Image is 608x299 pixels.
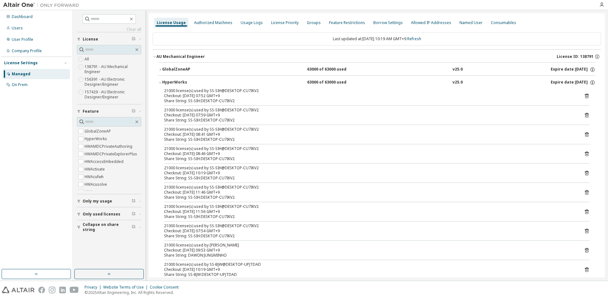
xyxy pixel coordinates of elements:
div: License Usage [157,20,186,25]
div: Checkout: [DATE] 07:54 GMT+9 [164,228,574,234]
span: License [83,37,98,42]
label: HWAcusolve [85,181,108,188]
a: Clear all [77,27,141,32]
div: Share String: SS-SIH:DESKTOP-CU7IKV2 [164,176,574,181]
div: Checkout: [DATE] 10:19 GMT+9 [164,267,574,272]
p: © 2025 Altair Engineering, Inc. All Rights Reserved. [85,290,182,295]
div: Checkout: [DATE] 10:19 GMT+9 [164,171,574,176]
div: v25.0 [453,80,463,85]
div: 21000 license(s) used by SS-SIH@DESKTOP-CU7IKV2 [164,88,574,93]
span: Clear filter [132,199,136,204]
button: GlobalZoneAP63000 of 63000 usedv25.0Expire date:[DATE] [158,63,595,77]
a: Refresh [407,36,421,41]
div: 21000 license(s) used by SS-SIH@DESKTOP-CU7IKV2 [164,146,574,151]
div: Usage Logs [241,20,263,25]
div: GlobalZoneAP [162,67,219,72]
div: Named User [459,20,483,25]
div: Checkout: [DATE] 11:46 GMT+9 [164,190,574,195]
div: Users [12,26,23,31]
div: Share String: SS-SIH:DESKTOP-CU7IKV2 [164,137,574,142]
button: Only my usage [77,194,141,208]
div: Privacy [85,285,103,290]
div: 21000 license(s) used by [PERSON_NAME] [164,243,574,248]
div: Checkout: [DATE] 08:46 GMT+9 [164,151,574,156]
img: Altair One [3,2,82,8]
label: HWAccessEmbedded [85,158,125,165]
div: 21000 license(s) used by SS-SIH@DESKTOP-CU7IKV2 [164,127,574,132]
label: 157429 - AU Electronic Designer/Engineer [85,88,141,101]
div: Authorized Machines [194,20,232,25]
div: v25.0 [453,67,463,72]
span: Clear filter [132,225,136,230]
label: HWAcufwh [85,173,105,181]
label: 156391 - AU Electronic Designer/Engineer [85,76,141,88]
div: Share String: SS-SIH:DESKTOP-CU7IKV2 [164,156,574,161]
div: Company Profile [12,48,42,53]
button: License [77,32,141,46]
div: Expire date: [DATE] [551,67,595,72]
span: Only used licenses [83,212,120,217]
div: Managed [12,72,30,77]
img: altair_logo.svg [2,287,35,293]
div: License Settings [4,60,38,65]
span: Feature [83,109,99,114]
button: HyperWorks63000 of 63000 usedv25.0Expire date:[DATE] [158,76,595,90]
div: Checkout: [DATE] 07:52 GMT+9 [164,93,574,98]
div: Last updated at: [DATE] 10:19 AM GMT+9 [153,32,601,46]
label: 138791 - AU Mechanical Engineer [85,63,141,76]
div: 63000 of 63000 used [307,67,364,72]
div: Groups [307,20,321,25]
div: Share String: SS-SIH:DESKTOP-CU7IKV2 [164,118,574,123]
img: instagram.svg [49,287,55,293]
div: Share String: DAWON:JUNGMINHO [164,253,574,258]
button: Feature [77,104,141,118]
div: Cookie Consent [150,285,182,290]
img: linkedin.svg [59,287,66,293]
label: HWAcutrace [85,188,108,196]
div: Share String: SS-SIH:DESKTOP-CU7IKV2 [164,214,574,219]
div: Allowed IP Addresses [411,20,451,25]
div: 63000 of 63000 used [307,80,364,85]
label: HWAMDCPrivateExplorerPlus [85,150,138,158]
div: On Prem [12,82,28,87]
label: HWActivate [85,165,106,173]
div: Dashboard [12,14,33,19]
div: License Priority [271,20,299,25]
label: GlobalZoneAP [85,128,112,135]
div: 21000 license(s) used by SS-SIH@DESKTOP-CU7IKV2 [164,185,574,190]
label: All [85,55,90,63]
span: Clear filter [132,109,136,114]
div: Checkout: [DATE] 11:56 GMT+9 [164,209,574,214]
div: Checkout: [DATE] 08:41 GMT+9 [164,132,574,137]
label: HWAMDCPrivateAuthoring [85,143,134,150]
img: facebook.svg [38,287,45,293]
button: Collapse on share string [77,220,141,234]
div: Feature Restrictions [329,20,365,25]
button: Only used licenses [77,207,141,221]
div: Website Terms of Use [103,285,150,290]
div: Expire date: [DATE] [551,80,595,85]
div: Borrow Settings [373,20,403,25]
span: Clear filter [132,212,136,217]
div: Checkout: [DATE] 07:59 GMT+9 [164,113,574,118]
button: AU Mechanical EngineerLicense ID: 138791 [153,50,601,64]
div: Share String: SS-SIH:DESKTOP-CU7IKV2 [164,195,574,200]
div: 21000 license(s) used by SS-BJW@DESKTOP-UPJTDAD [164,262,574,267]
div: Consumables [491,20,516,25]
img: youtube.svg [70,287,79,293]
label: HyperWorks [85,135,108,143]
div: Share String: SS-SIH:DESKTOP-CU7IKV2 [164,98,574,103]
div: Checkout: [DATE] 09:53 GMT+9 [164,248,574,253]
div: Share String: SS-BJW:DESKTOP-UPJTDAD [164,272,574,277]
div: HyperWorks [162,80,219,85]
span: Clear filter [132,37,136,42]
div: 21000 license(s) used by SS-SIH@DESKTOP-CU7IKV2 [164,108,574,113]
div: 21000 license(s) used by SS-SIH@DESKTOP-CU7IKV2 [164,165,574,171]
div: AU Mechanical Engineer [156,54,205,59]
span: Only my usage [83,199,112,204]
span: License ID: 138791 [557,54,593,59]
div: User Profile [12,37,33,42]
div: 21000 license(s) used by SS-SIH@DESKTOP-CU7IKV2 [164,204,574,209]
span: Collapse on share string [83,222,132,232]
div: Share String: SS-SIH:DESKTOP-CU7IKV2 [164,234,574,239]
